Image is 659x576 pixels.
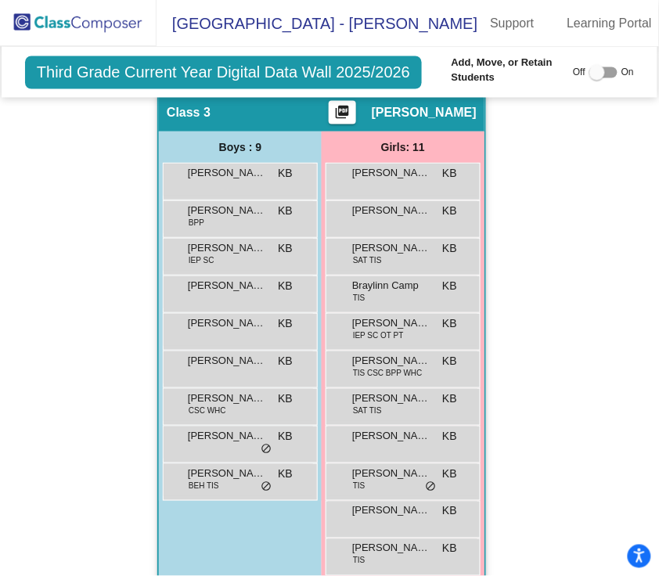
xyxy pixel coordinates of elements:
span: [PERSON_NAME] [372,105,477,121]
span: KB [278,391,293,407]
span: KB [442,541,457,557]
span: TIS [353,480,366,491]
span: KB [442,391,457,407]
span: KB [278,165,293,182]
span: TIS [353,555,366,567]
span: BPP [189,217,204,229]
span: TIS [353,292,366,304]
span: do_not_disturb_alt [261,443,272,455]
span: [PERSON_NAME] [188,203,266,218]
span: [PERSON_NAME] [352,503,430,519]
div: Girls: 11 [322,131,484,163]
span: [PERSON_NAME] [188,278,266,293]
span: KB [442,278,457,294]
span: KB [442,428,457,445]
span: do_not_disturb_alt [261,481,272,493]
span: KB [278,203,293,219]
button: Print Students Details [329,101,356,124]
span: Class 3 [167,105,211,121]
span: KB [442,466,457,482]
span: KB [442,353,457,369]
span: Off [573,66,585,80]
span: [PERSON_NAME] [188,391,266,406]
span: [PERSON_NAME] [188,428,266,444]
span: KB [442,503,457,520]
span: IEP SC OT PT [353,329,404,341]
span: [PERSON_NAME] [188,315,266,331]
span: SAT TIS [353,405,382,416]
span: [PERSON_NAME] [352,203,430,218]
span: [PERSON_NAME] [188,240,266,256]
span: KB [278,240,293,257]
mat-icon: picture_as_pdf [333,105,351,127]
span: SAT TIS [353,254,382,266]
span: CSC WHC [189,405,226,416]
span: On [621,66,634,80]
a: Support [477,11,546,36]
span: TIS CSC BPP WHC [353,367,423,379]
span: KB [442,165,457,182]
span: KB [442,315,457,332]
span: KB [278,466,293,482]
span: [GEOGRAPHIC_DATA] - [PERSON_NAME] [157,11,477,36]
span: [PERSON_NAME] [352,165,430,181]
span: [PERSON_NAME] [352,353,430,369]
span: [PERSON_NAME] [188,353,266,369]
span: KB [278,428,293,445]
span: [PERSON_NAME] [352,391,430,406]
span: [PERSON_NAME] [352,315,430,331]
span: KB [278,278,293,294]
span: Add, Move, or Retain Students [452,55,566,85]
span: IEP SC [189,254,214,266]
span: BEH TIS [189,480,219,491]
span: do_not_disturb_alt [425,481,436,493]
span: KB [442,240,457,257]
span: [PERSON_NAME] [352,541,430,556]
div: Boys : 9 [159,131,322,163]
span: [PERSON_NAME] [188,165,266,181]
span: [PERSON_NAME] [352,240,430,256]
span: [PERSON_NAME] [352,466,430,481]
span: KB [278,315,293,332]
span: KB [442,203,457,219]
span: [PERSON_NAME] [188,466,266,481]
span: [PERSON_NAME] [352,428,430,444]
span: KB [278,353,293,369]
span: Third Grade Current Year Digital Data Wall 2025/2026 [25,56,422,89]
span: Braylinn Camp [352,278,430,293]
